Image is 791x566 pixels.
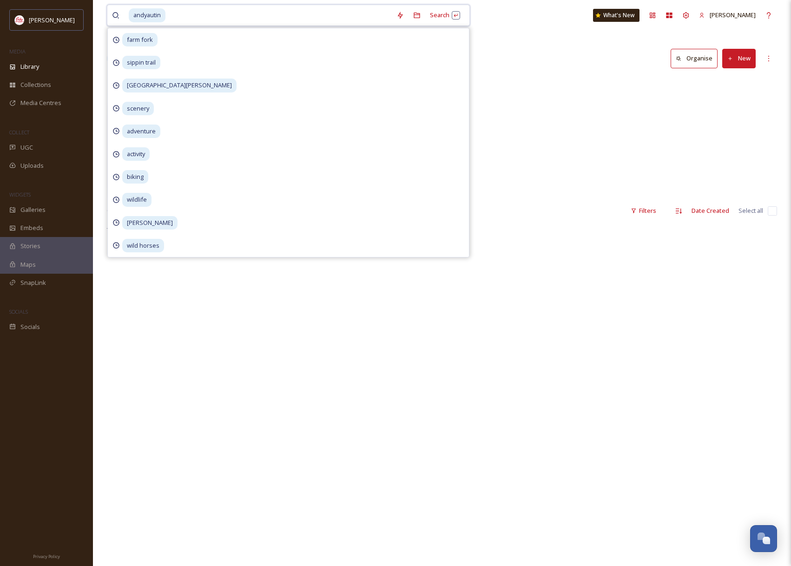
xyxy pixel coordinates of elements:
[122,147,150,161] span: activity
[122,193,152,206] span: wildlife
[738,206,763,215] span: Select all
[122,239,164,252] span: wild horses
[20,260,36,269] span: Maps
[122,79,237,92] span: [GEOGRAPHIC_DATA][PERSON_NAME]
[20,278,46,287] span: SnapLink
[9,191,31,198] span: WIDGETS
[9,308,28,315] span: SOCIALS
[694,6,760,24] a: [PERSON_NAME]
[107,206,122,215] span: 0 file s
[122,33,158,46] span: farm fork
[122,170,148,184] span: biking
[122,102,154,115] span: scenery
[20,205,46,214] span: Galleries
[122,216,178,230] span: [PERSON_NAME]
[20,99,61,107] span: Media Centres
[20,62,39,71] span: Library
[687,202,734,220] div: Date Created
[710,11,756,19] span: [PERSON_NAME]
[671,49,718,68] button: Organise
[20,322,40,331] span: Socials
[20,242,40,250] span: Stories
[671,49,722,68] a: Organise
[20,224,43,232] span: Embeds
[20,80,51,89] span: Collections
[722,49,756,68] button: New
[20,161,44,170] span: Uploads
[33,550,60,561] a: Privacy Policy
[425,6,465,24] div: Search
[33,553,60,559] span: Privacy Policy
[593,9,639,22] a: What's New
[20,143,33,152] span: UGC
[107,226,169,234] span: There is nothing here.
[29,16,75,24] span: [PERSON_NAME]
[15,15,24,25] img: images%20(1).png
[9,48,26,55] span: MEDIA
[750,525,777,552] button: Open Chat
[9,129,29,136] span: COLLECT
[122,125,160,138] span: adventure
[129,8,165,22] span: andyautin
[122,56,160,69] span: sippin trail
[626,202,661,220] div: Filters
